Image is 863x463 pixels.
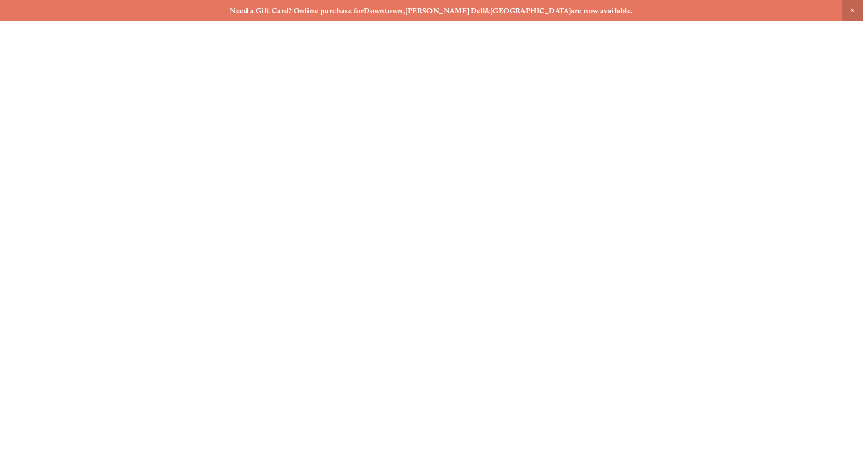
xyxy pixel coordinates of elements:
[571,6,633,15] strong: are now available.
[405,6,485,15] a: [PERSON_NAME] Dell
[403,6,405,15] strong: ,
[364,6,403,15] a: Downtown
[485,6,490,15] strong: &
[230,6,364,15] strong: Need a Gift Card? Online purchase for
[490,6,571,15] a: [GEOGRAPHIC_DATA]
